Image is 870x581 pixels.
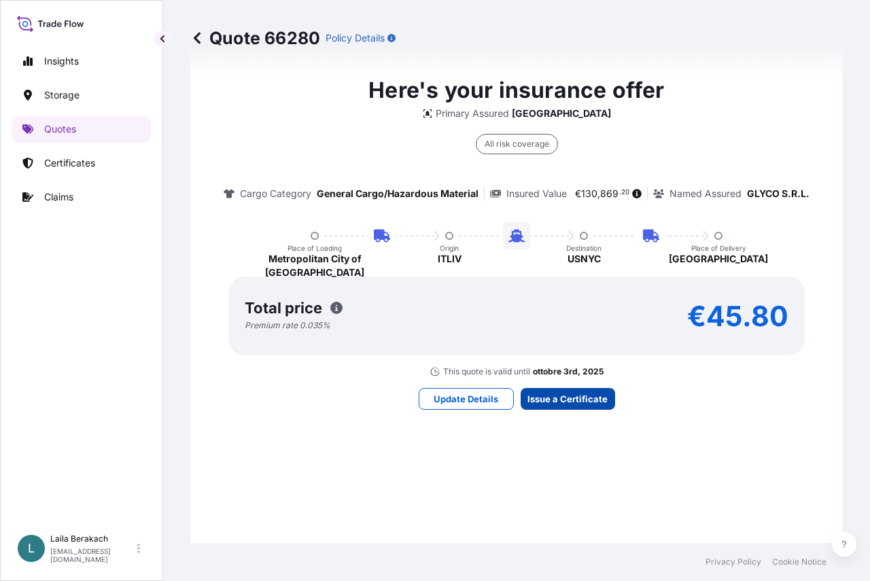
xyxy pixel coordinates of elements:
[190,27,320,49] p: Quote 66280
[691,244,746,252] p: Place of Delivery
[566,244,602,252] p: Destination
[476,134,558,154] div: All risk coverage
[368,74,664,107] p: Here's your insurance offer
[240,187,311,200] p: Cargo Category
[252,252,377,279] p: Metropolitan City of [GEOGRAPHIC_DATA]
[12,48,152,75] a: Insights
[12,82,152,109] a: Storage
[44,88,80,102] p: Storage
[438,252,462,266] p: ITLIV
[621,190,629,195] span: 20
[419,388,514,410] button: Update Details
[506,187,567,200] p: Insured Value
[12,116,152,143] a: Quotes
[436,107,509,120] p: Primary Assured
[597,189,600,198] span: ,
[619,190,621,195] span: .
[575,189,581,198] span: €
[245,301,322,315] p: Total price
[44,54,79,68] p: Insights
[12,149,152,177] a: Certificates
[12,183,152,211] a: Claims
[245,320,330,331] p: Premium rate 0.035 %
[317,187,478,200] p: General Cargo/Hazardous Material
[706,557,761,567] a: Privacy Policy
[443,366,530,377] p: This quote is valid until
[772,557,826,567] a: Cookie Notice
[44,190,73,204] p: Claims
[527,392,608,406] p: Issue a Certificate
[50,533,135,544] p: Laila Berakach
[44,156,95,170] p: Certificates
[600,189,619,198] span: 869
[44,122,76,136] p: Quotes
[687,305,788,327] p: €45.80
[512,107,611,120] p: [GEOGRAPHIC_DATA]
[669,187,742,200] p: Named Assured
[440,244,459,252] p: Origin
[288,244,342,252] p: Place of Loading
[568,252,601,266] p: USNYC
[434,392,498,406] p: Update Details
[669,252,768,266] p: [GEOGRAPHIC_DATA]
[326,31,385,45] p: Policy Details
[28,542,35,555] span: L
[747,187,810,200] p: GLYCO S.R.L.
[50,547,135,563] p: [EMAIL_ADDRESS][DOMAIN_NAME]
[521,388,615,410] button: Issue a Certificate
[533,366,604,377] p: ottobre 3rd, 2025
[581,189,597,198] span: 130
